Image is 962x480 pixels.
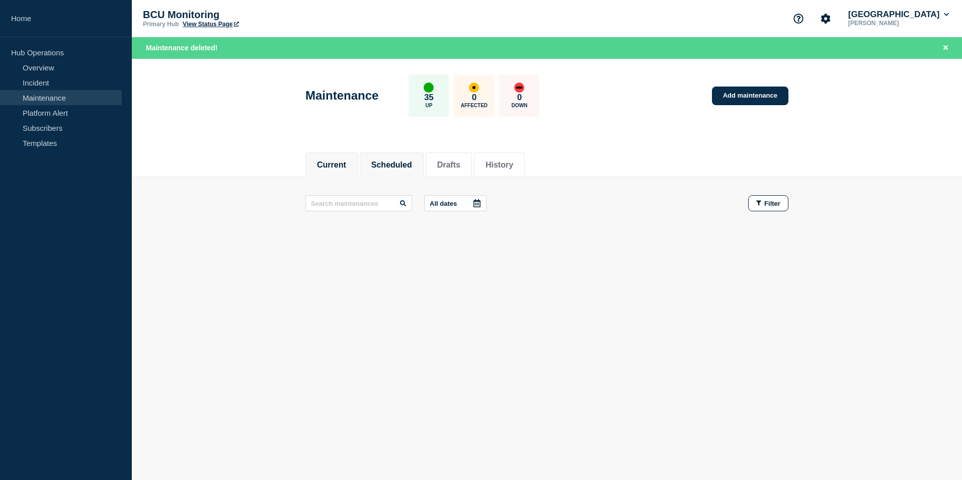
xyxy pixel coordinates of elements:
button: All dates [424,195,487,211]
button: [GEOGRAPHIC_DATA] [846,10,951,20]
button: Drafts [437,161,460,170]
p: Affected [461,103,488,108]
p: Up [425,103,432,108]
div: down [514,83,524,93]
p: 0 [517,93,522,103]
p: [PERSON_NAME] [846,20,951,27]
a: View Status Page [183,21,238,28]
div: affected [469,83,479,93]
span: Filter [764,200,780,207]
p: BCU Monitoring [143,9,344,21]
p: Primary Hub [143,21,179,28]
p: Down [512,103,528,108]
button: History [486,161,513,170]
p: 0 [472,93,476,103]
button: Filter [748,195,788,211]
span: Maintenance deleted! [146,44,217,52]
p: All dates [430,200,457,207]
button: Current [317,161,346,170]
button: Support [788,8,809,29]
button: Account settings [815,8,836,29]
button: Close banner [939,42,952,54]
a: Add maintenance [712,87,788,105]
input: Search maintenances [305,195,412,211]
div: up [424,83,434,93]
button: Scheduled [371,161,412,170]
p: 35 [424,93,434,103]
h1: Maintenance [305,89,378,103]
